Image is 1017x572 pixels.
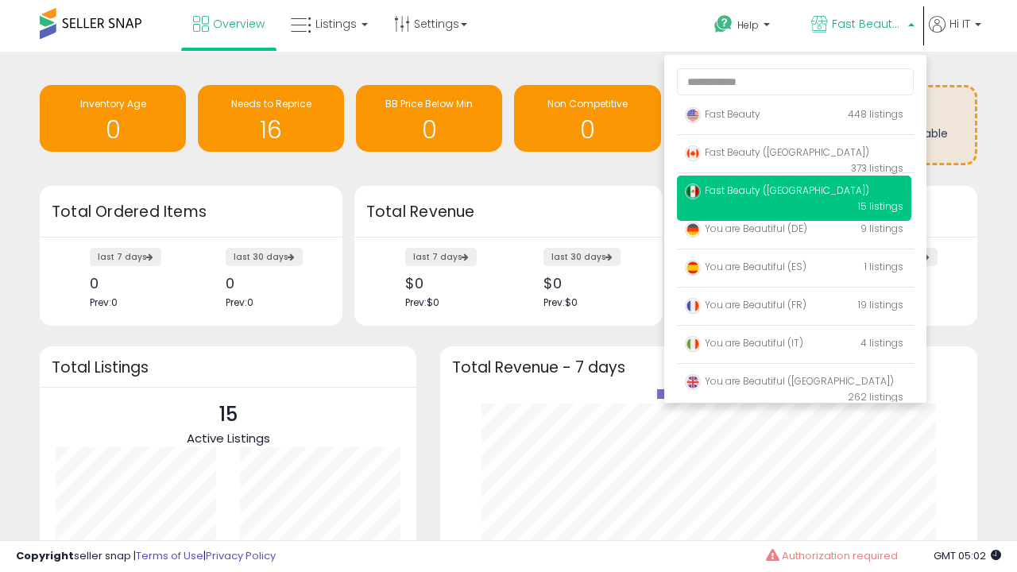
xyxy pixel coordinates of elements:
[685,336,701,352] img: italy.png
[385,97,473,110] span: BB Price Below Min
[685,336,803,350] span: You are Beautiful (IT)
[547,97,628,110] span: Non Competitive
[16,548,74,563] strong: Copyright
[198,85,344,152] a: Needs to Reprice 16
[934,548,1001,563] span: 2025-08-18 05:02 GMT
[48,117,178,143] h1: 0
[685,260,701,276] img: spain.png
[226,296,253,309] span: Prev: 0
[929,16,981,52] a: Hi IT
[685,222,807,235] span: You are Beautiful (DE)
[40,85,186,152] a: Inventory Age 0
[832,16,903,32] span: Fast Beauty ([GEOGRAPHIC_DATA])
[405,275,497,292] div: $0
[187,400,270,430] p: 15
[864,260,903,273] span: 1 listings
[848,390,903,404] span: 262 listings
[226,275,315,292] div: 0
[685,145,701,161] img: canada.png
[16,549,276,564] div: seller snap | |
[366,201,651,223] h3: Total Revenue
[231,97,311,110] span: Needs to Reprice
[851,161,903,175] span: 373 listings
[206,548,276,563] a: Privacy Policy
[685,298,806,311] span: You are Beautiful (FR)
[90,275,179,292] div: 0
[364,117,494,143] h1: 0
[685,184,701,199] img: mexico.png
[52,201,331,223] h3: Total Ordered Items
[187,430,270,446] span: Active Listings
[949,16,970,32] span: Hi IT
[136,548,203,563] a: Terms of Use
[860,336,903,350] span: 4 listings
[685,107,760,121] span: Fast Beauty
[685,107,701,123] img: usa.png
[522,117,652,143] h1: 0
[405,296,439,309] span: Prev: $0
[685,184,869,197] span: Fast Beauty ([GEOGRAPHIC_DATA])
[452,361,965,373] h3: Total Revenue - 7 days
[213,16,265,32] span: Overview
[858,199,903,213] span: 15 listings
[543,275,635,292] div: $0
[226,248,303,266] label: last 30 days
[543,248,621,266] label: last 30 days
[685,374,701,390] img: uk.png
[90,248,161,266] label: last 7 days
[685,145,869,159] span: Fast Beauty ([GEOGRAPHIC_DATA])
[356,85,502,152] a: BB Price Below Min 0
[858,298,903,311] span: 19 listings
[685,260,806,273] span: You are Beautiful (ES)
[685,374,894,388] span: You are Beautiful ([GEOGRAPHIC_DATA])
[543,296,578,309] span: Prev: $0
[685,298,701,314] img: france.png
[90,296,118,309] span: Prev: 0
[737,18,759,32] span: Help
[860,222,903,235] span: 9 listings
[702,2,797,52] a: Help
[315,16,357,32] span: Listings
[52,361,404,373] h3: Total Listings
[713,14,733,34] i: Get Help
[405,248,477,266] label: last 7 days
[80,97,146,110] span: Inventory Age
[514,85,660,152] a: Non Competitive 0
[206,117,336,143] h1: 16
[685,222,701,238] img: germany.png
[848,107,903,121] span: 448 listings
